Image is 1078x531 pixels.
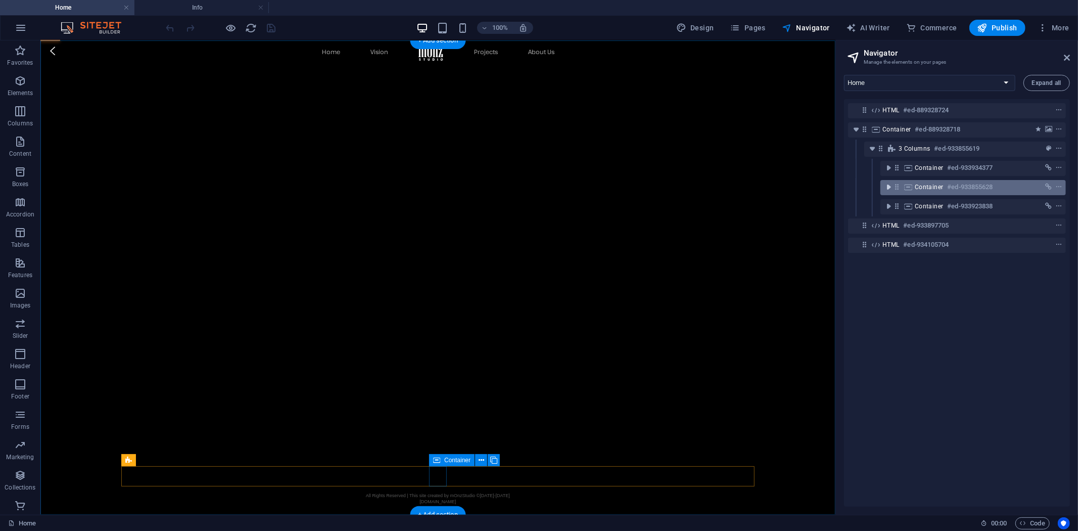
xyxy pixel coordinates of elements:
button: More [1034,20,1073,36]
p: Tables [11,241,29,249]
h6: Session time [980,517,1007,529]
button: context-menu [1054,181,1064,193]
span: More [1038,23,1069,33]
button: context-menu [1054,219,1064,232]
h6: #ed-933934377 [948,162,993,174]
span: Navigator [782,23,830,33]
span: Pages [730,23,766,33]
span: Publish [977,23,1017,33]
p: Collections [5,483,35,492]
button: Commerce [902,20,961,36]
button: context-menu [1054,143,1064,155]
i: Reload page [246,22,257,34]
a: About Us [488,8,514,15]
span: : [998,519,1000,527]
button: Publish [969,20,1025,36]
div: Design (Ctrl+Alt+Y) [672,20,718,36]
button: context-menu [1054,200,1064,212]
a: [DOMAIN_NAME] [379,459,415,464]
a: Home [282,8,300,15]
button: context-menu [1054,239,1064,251]
button: 100% [477,22,513,34]
a: Projects [434,8,457,15]
button: context-menu [1054,104,1064,116]
button: Design [672,20,718,36]
p: Features [8,271,32,279]
h6: #ed-889328724 [904,104,949,116]
p: Columns [8,119,33,127]
p: Accordion [6,210,34,218]
button: toggle-expand [882,200,895,212]
button: toggle-expand [850,123,862,136]
p: Elements [8,89,33,97]
button: Expand all [1023,75,1070,91]
button: reload [245,22,257,34]
button: Click here to leave preview mode and continue editing [225,22,237,34]
span: Design [676,23,714,33]
button: AI Writer [842,20,894,36]
p: Marketing [6,453,34,461]
p: Header [10,362,30,370]
button: link [1044,162,1054,174]
p: Content [9,150,31,158]
span: HTML [882,241,900,249]
a: Click to cancel selection. Double-click to open Pages [8,517,36,529]
a: Vision [330,8,348,15]
p: Images [10,301,31,309]
h6: #ed-933855628 [948,181,993,193]
img: Editor Logo [58,22,134,34]
h6: #ed-934105704 [904,239,949,251]
span: Code [1020,517,1045,529]
div: + Add section [410,506,466,523]
span: Expand all [1032,80,1061,86]
span: Container [444,457,471,463]
button: link [1044,200,1054,212]
span: AI Writer [846,23,890,33]
p: Slider [13,332,28,340]
span: 00 00 [991,517,1007,529]
p: Forms [11,423,29,431]
button: Code [1015,517,1050,529]
button: link [1044,181,1054,193]
button: toggle-expand [866,143,878,155]
span: 3 columns [899,145,930,153]
button: background [1044,123,1054,136]
button: toggle-expand [882,162,895,174]
button: toggle-expand [882,181,895,193]
span: Container [915,183,944,191]
span: Commerce [906,23,957,33]
h6: 100% [492,22,508,34]
p: Boxes [12,180,29,188]
img: mOnzStudio-95Bwy9uhb9P2sEyRJBKsOA.svg [378,3,403,20]
p: All Rights Reserved | This site created by mOnzStudio ©[DATE]-[DATE] [322,452,474,458]
button: Usercentrics [1058,517,1070,529]
h6: #ed-933923838 [948,200,993,212]
h6: #ed-933855619 [934,143,980,155]
button: context-menu [1054,162,1064,174]
i: On resize automatically adjust zoom level to fit chosen device. [519,23,528,32]
button: context-menu [1054,123,1064,136]
h6: #ed-933897705 [904,219,949,232]
p: Favorites [7,59,33,67]
span: Container [915,164,944,172]
span: Container [915,202,944,210]
button: preset [1044,143,1054,155]
h3: Manage the elements on your pages [864,58,1050,67]
h6: #ed-889328718 [915,123,961,136]
span: HTML [882,106,900,114]
button: animation [1034,123,1044,136]
span: Container [882,125,911,134]
div: + Add section [410,32,466,49]
button: Pages [726,20,770,36]
p: Commerce [5,514,35,522]
span: HTML [882,222,900,230]
h2: Navigator [864,49,1070,58]
button: Navigator [778,20,834,36]
h4: Info [134,2,269,13]
p: Footer [11,392,29,401]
